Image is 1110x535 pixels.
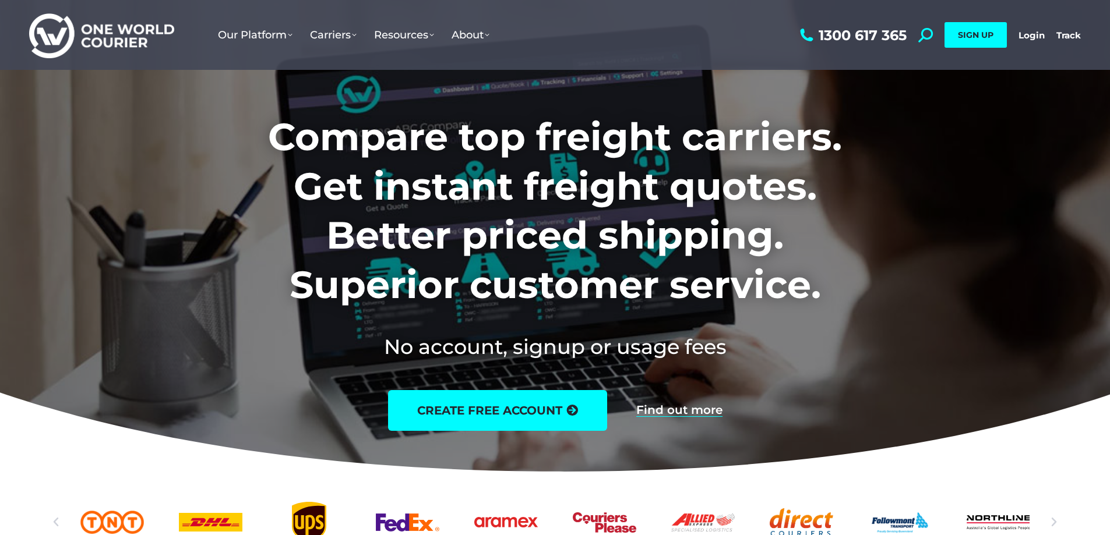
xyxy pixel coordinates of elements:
a: Find out more [636,404,723,417]
a: Track [1056,30,1081,41]
a: SIGN UP [945,22,1007,48]
span: Resources [374,29,434,41]
a: Our Platform [209,17,301,53]
h1: Compare top freight carriers. Get instant freight quotes. Better priced shipping. Superior custom... [191,112,919,309]
a: Resources [365,17,443,53]
span: Our Platform [218,29,293,41]
a: Carriers [301,17,365,53]
h2: No account, signup or usage fees [191,332,919,361]
img: One World Courier [29,12,174,59]
a: 1300 617 365 [797,28,907,42]
a: About [443,17,498,53]
span: About [452,29,489,41]
a: create free account [388,390,607,431]
span: Carriers [310,29,357,41]
a: Login [1019,30,1045,41]
span: SIGN UP [958,30,993,40]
